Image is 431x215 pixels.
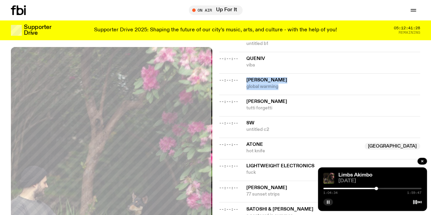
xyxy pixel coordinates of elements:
[338,179,421,184] span: [DATE]
[24,25,51,36] h3: Supporter Drive
[246,99,287,104] span: [PERSON_NAME]
[219,77,238,83] span: --:--:--
[219,163,238,169] span: --:--:--
[246,164,314,168] span: lightweight electronics
[246,83,420,90] span: global warming
[246,126,420,133] span: untitled c2
[338,172,372,178] a: Limbs Akimbo
[246,121,255,125] span: sw
[246,148,361,154] span: hot knife
[246,62,420,68] span: viba
[219,206,238,212] span: --:--:--
[246,185,287,190] span: [PERSON_NAME]
[399,31,420,34] span: Remaining
[407,191,421,195] span: 1:59:47
[219,120,238,126] span: --:--:--
[219,56,238,61] span: --:--:--
[219,142,238,147] span: --:--:--
[246,41,420,47] span: untitled b1
[246,206,313,211] span: Satoshi & [PERSON_NAME]
[246,105,420,111] span: tutti forgetti
[246,78,287,82] span: [PERSON_NAME]
[189,5,243,15] button: On AirUp For It
[94,27,337,33] p: Supporter Drive 2025: Shaping the future of our city’s music, arts, and culture - with the help o...
[246,169,420,176] span: fuck
[219,185,238,190] span: --:--:--
[394,26,420,30] span: 05:12:41:28
[246,191,420,197] span: 77 sunset strips
[246,56,265,61] span: queniv
[365,143,420,150] span: [GEOGRAPHIC_DATA]
[323,173,334,184] img: Jackson sits at an outdoor table, legs crossed and gazing at a black and brown dog also sitting a...
[246,142,263,147] span: Atone
[323,191,338,195] span: 1:04:34
[219,99,238,104] span: --:--:--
